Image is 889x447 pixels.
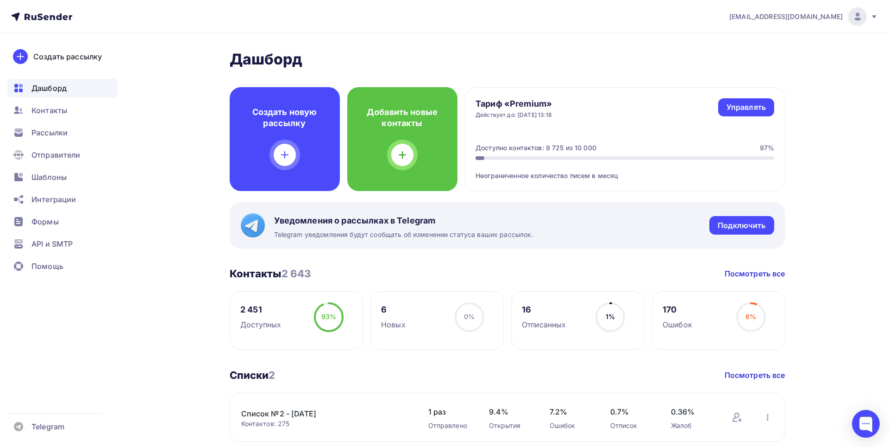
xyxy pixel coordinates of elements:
[241,408,399,419] a: Список №2 - [DATE]
[321,313,336,320] span: 93%
[729,12,843,21] span: [EMAIL_ADDRESS][DOMAIN_NAME]
[244,107,325,129] h4: Создать новую рассылку
[31,421,64,432] span: Telegram
[726,102,766,113] div: Управлять
[31,105,67,116] span: Контакты
[31,172,67,183] span: Шаблоны
[671,421,713,430] div: Жалоб
[718,220,765,231] div: Подключить
[522,304,566,315] div: 16
[240,304,281,315] div: 2 451
[671,406,713,417] span: 0.36%
[7,146,118,164] a: Отправители
[745,313,756,320] span: 6%
[7,79,118,97] a: Дашборд
[476,143,596,153] div: Доступно контактов: 9 725 из 10 000
[464,313,475,320] span: 0%
[31,83,67,94] span: Дашборд
[31,127,68,138] span: Рассылки
[31,216,59,227] span: Формы
[31,194,76,205] span: Интеграции
[428,421,470,430] div: Отправлено
[725,268,785,279] a: Посмотреть все
[31,149,81,160] span: Отправители
[240,319,281,330] div: Доступных
[489,421,531,430] div: Открытия
[7,212,118,231] a: Формы
[31,261,63,272] span: Помощь
[33,51,102,62] div: Создать рассылку
[610,406,652,417] span: 0.7%
[522,319,566,330] div: Отписанных
[230,267,311,280] h3: Контакты
[489,406,531,417] span: 9.4%
[428,406,470,417] span: 1 раз
[7,168,118,186] a: Шаблоны
[476,160,774,180] div: Неограниченное количество писем в месяц
[7,101,118,120] a: Контакты
[362,107,443,129] h4: Добавить новые контакты
[31,238,73,249] span: API и SMTP
[269,369,275,381] span: 2
[381,304,406,315] div: 6
[663,304,692,315] div: 170
[7,123,118,142] a: Рассылки
[282,268,311,280] span: 2 643
[663,319,692,330] div: Ошибок
[230,369,275,382] h3: Списки
[476,111,552,119] div: Действует до: [DATE] 13:18
[381,319,406,330] div: Новых
[241,419,410,428] div: Контактов: 275
[550,421,592,430] div: Ошибок
[606,313,615,320] span: 1%
[274,215,533,226] span: Уведомления о рассылках в Telegram
[729,7,878,26] a: [EMAIL_ADDRESS][DOMAIN_NAME]
[760,143,774,153] div: 97%
[550,406,592,417] span: 7.2%
[230,50,785,69] h2: Дашборд
[610,421,652,430] div: Отписок
[476,98,552,109] h4: Тариф «Premium»
[274,230,533,239] span: Telegram уведомления будут сообщать об изменении статуса ваших рассылок.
